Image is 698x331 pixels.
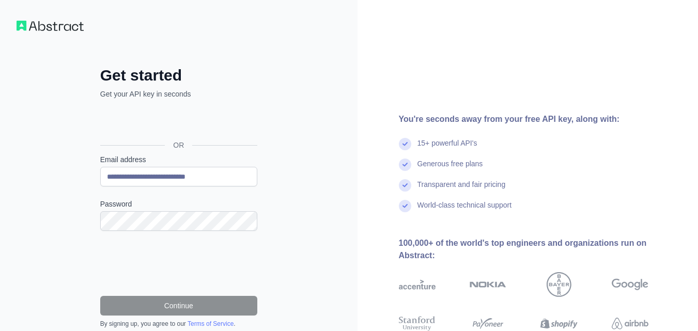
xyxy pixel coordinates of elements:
label: Email address [100,154,257,165]
div: World-class technical support [417,200,512,220]
img: check mark [399,159,411,171]
img: check mark [399,138,411,150]
div: Generous free plans [417,159,483,179]
img: google [612,272,648,297]
div: 15+ powerful API's [417,138,477,159]
img: accenture [399,272,436,297]
img: check mark [399,200,411,212]
p: Get your API key in seconds [100,89,257,99]
img: nokia [470,272,506,297]
img: check mark [399,179,411,192]
button: Continue [100,296,257,316]
img: bayer [547,272,571,297]
iframe: Knop Inloggen met Google [95,111,260,133]
h2: Get started [100,66,257,85]
label: Password [100,199,257,209]
span: OR [165,140,192,150]
a: Terms of Service [188,320,234,327]
iframe: reCAPTCHA [100,243,257,283]
div: 100,000+ of the world's top engineers and organizations run on Abstract: [399,237,682,262]
img: Workflow [17,21,84,31]
div: Transparent and fair pricing [417,179,506,200]
div: You're seconds away from your free API key, along with: [399,113,682,125]
div: By signing up, you agree to our . [100,320,257,328]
